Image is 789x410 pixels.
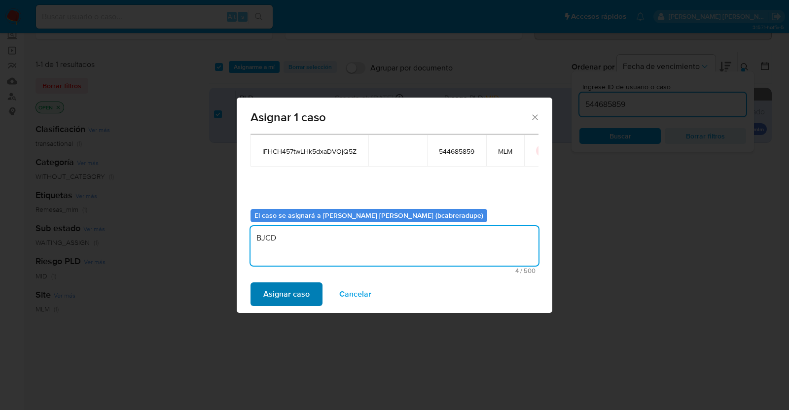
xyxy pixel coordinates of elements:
[251,226,538,266] textarea: BJCD
[254,210,483,220] b: El caso se asignará a [PERSON_NAME] [PERSON_NAME] (bcabreradupe)
[251,111,530,123] span: Asignar 1 caso
[251,282,323,306] button: Asignar caso
[262,147,357,156] span: IFHCH457twLHk5dxaDVOjQ5Z
[536,145,548,157] button: icon-button
[339,283,371,305] span: Cancelar
[253,268,536,274] span: Máximo 500 caracteres
[326,282,384,306] button: Cancelar
[237,98,552,313] div: assign-modal
[439,147,474,156] span: 544685859
[530,112,539,121] button: Cerrar ventana
[263,283,310,305] span: Asignar caso
[498,147,512,156] span: MLM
